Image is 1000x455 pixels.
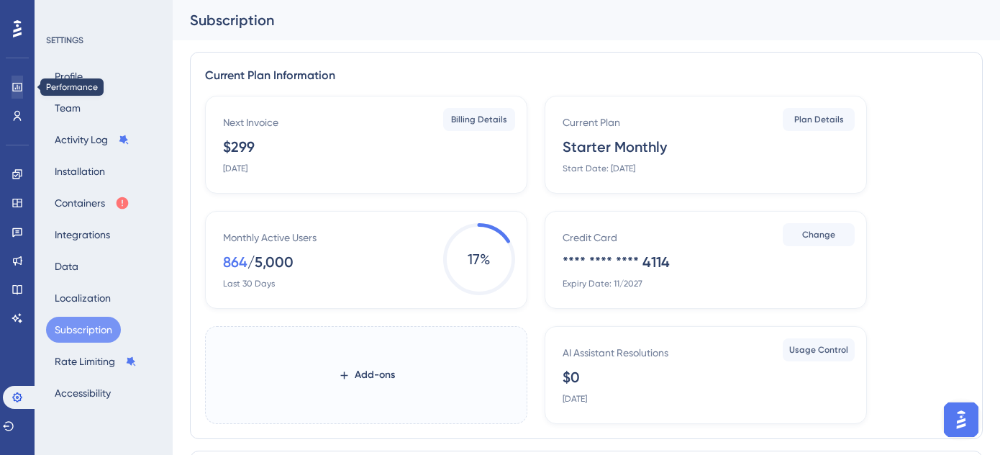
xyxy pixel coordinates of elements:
span: Change [802,229,835,240]
button: Usage Control [783,338,855,361]
button: Data [46,253,87,279]
button: Integrations [46,222,119,248]
div: Credit Card [563,229,617,246]
div: $0 [563,367,580,387]
button: Plan Details [783,108,855,131]
button: Team [46,95,89,121]
div: 864 [223,252,247,272]
div: Starter Monthly [563,137,667,157]
div: [DATE] [223,163,247,174]
button: Rate Limiting [46,348,145,374]
div: Current Plan Information [205,67,968,84]
button: Subscription [46,317,121,343]
div: Current Plan [563,114,620,131]
span: Usage Control [789,344,848,356]
span: 17 % [443,223,515,295]
button: Localization [46,285,119,311]
div: Start Date: [DATE] [563,163,635,174]
div: AI Assistant Resolutions [563,344,668,361]
span: Plan Details [794,114,844,125]
div: Expiry Date: 11/2027 [563,278,642,289]
button: Add-ons [315,362,418,388]
button: Containers [46,190,138,216]
div: Next Invoice [223,114,278,131]
div: Monthly Active Users [223,229,317,246]
button: Billing Details [443,108,515,131]
div: [DATE] [563,393,587,405]
iframe: UserGuiding AI Assistant Launcher [940,398,983,441]
div: SETTINGS [46,35,163,46]
button: Activity Log [46,127,138,153]
div: / 5,000 [247,252,294,272]
button: Accessibility [46,380,119,406]
button: Installation [46,158,114,184]
button: Profile [46,63,91,89]
div: $299 [223,137,255,157]
button: Change [783,223,855,246]
div: Subscription [190,10,947,30]
span: Billing Details [451,114,507,125]
span: Add-ons [355,366,395,384]
div: Last 30 Days [223,278,275,289]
